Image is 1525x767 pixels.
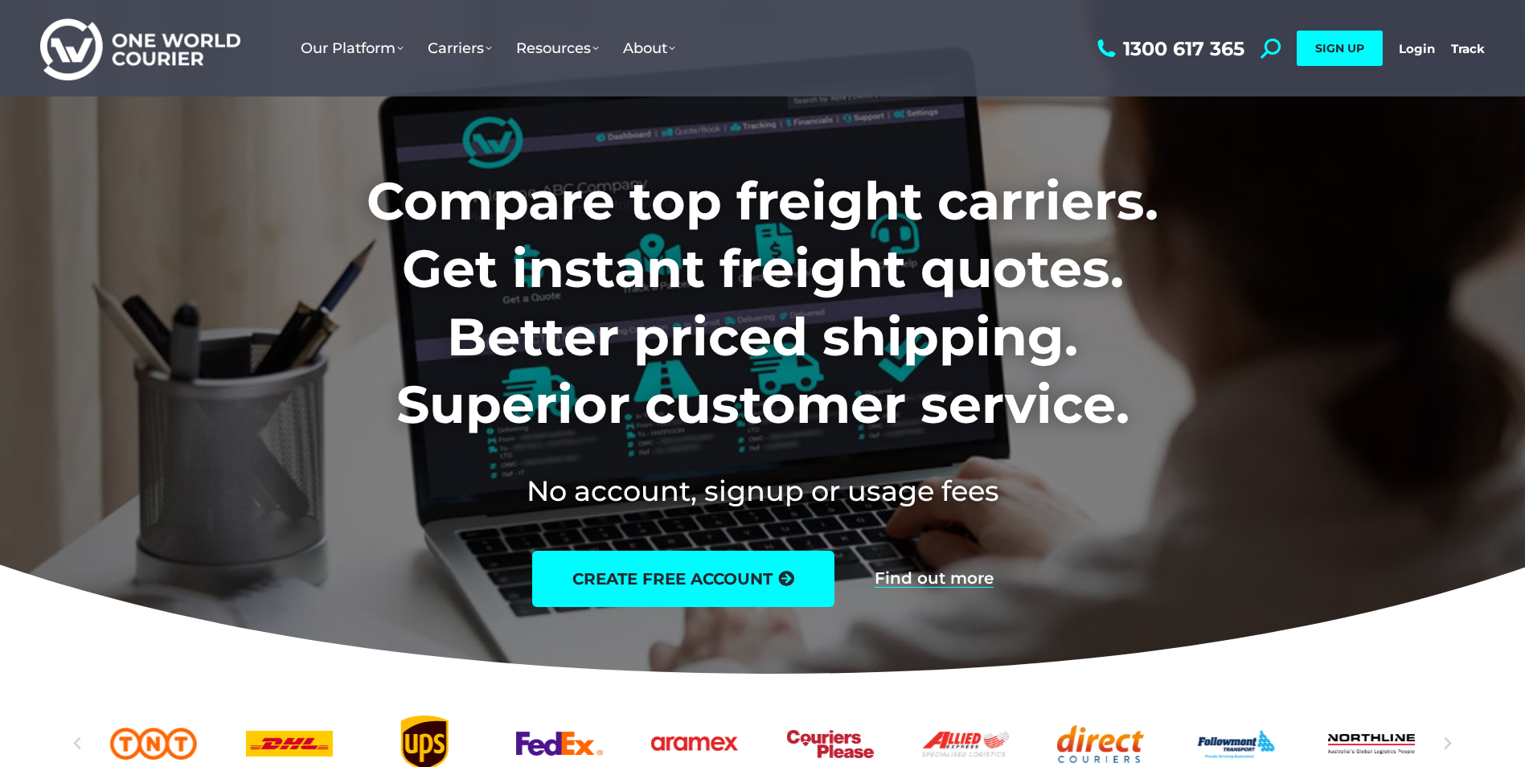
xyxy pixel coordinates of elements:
img: One World Courier [40,16,240,81]
a: SIGN UP [1297,31,1383,66]
a: Find out more [875,570,994,588]
a: Our Platform [289,23,416,73]
a: Login [1399,41,1435,56]
a: Carriers [416,23,504,73]
a: 1300 617 365 [1093,39,1244,59]
a: Resources [504,23,611,73]
a: About [611,23,687,73]
a: Track [1451,41,1485,56]
span: Carriers [428,39,492,57]
a: create free account [532,551,834,607]
span: Our Platform [301,39,404,57]
span: About [623,39,675,57]
span: Resources [516,39,599,57]
span: SIGN UP [1315,41,1364,55]
h2: No account, signup or usage fees [260,471,1265,511]
h1: Compare top freight carriers. Get instant freight quotes. Better priced shipping. Superior custom... [260,167,1265,439]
